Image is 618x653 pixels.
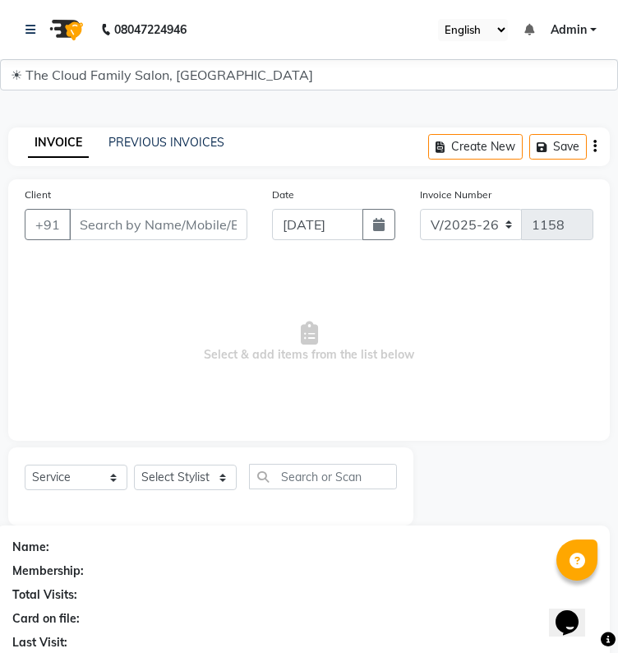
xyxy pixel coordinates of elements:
button: +91 [25,209,71,240]
span: Select & add items from the list below [25,260,593,424]
div: Membership: [12,563,84,580]
input: Search or Scan [249,464,397,489]
img: logo [42,7,88,53]
iframe: chat widget [549,587,602,637]
div: Total Visits: [12,586,77,604]
a: PREVIOUS INVOICES [108,135,224,150]
label: Date [272,188,294,202]
a: INVOICE [28,128,89,158]
div: Card on file: [12,610,80,628]
input: Search by Name/Mobile/Email/Code [69,209,247,240]
div: Last Visit: [12,634,67,651]
button: Save [529,134,587,160]
label: Client [25,188,51,202]
b: 08047224946 [114,7,187,53]
button: Create New [428,134,523,160]
label: Invoice Number [420,188,491,202]
span: Admin [551,21,587,39]
div: Name: [12,539,49,556]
